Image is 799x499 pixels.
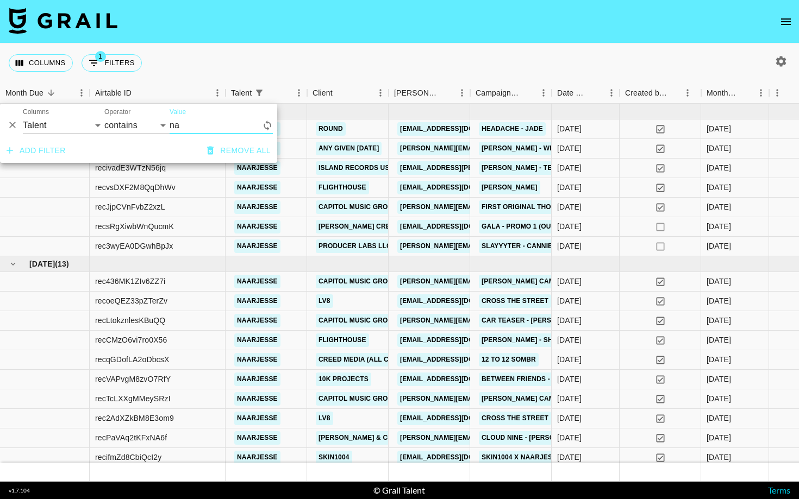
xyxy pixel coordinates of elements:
[768,485,790,495] a: Terms
[316,239,394,253] a: Producer Labs LLC
[316,353,429,367] a: Creed Media (All Campaigns)
[90,83,226,104] div: Airtable ID
[95,452,161,463] div: recifmZd8CbiQcI2y
[557,295,582,306] div: 30/08/2025
[234,275,280,288] a: naarjesse
[479,220,570,233] a: GALA - Promo 1 (Outro)
[95,315,165,326] div: recLtokznlesKBuQQ
[95,393,171,404] div: recTcLXXgMMeySRzI
[707,201,731,212] div: Sep '25
[234,200,280,214] a: naarjesse
[316,200,399,214] a: Capitol Music Group
[707,295,731,306] div: Aug '25
[95,221,174,232] div: recsRgXiwbWnQucmK
[397,392,575,406] a: [PERSON_NAME][EMAIL_ADDRESS][DOMAIN_NAME]
[170,117,262,134] input: Filter value
[95,182,176,193] div: recvsDXF2M8QqDhWv
[234,431,280,445] a: naarjesse
[479,142,598,155] a: [PERSON_NAME] - Who Yurt You
[470,83,552,104] div: Campaign (Type)
[203,141,275,161] button: Remove all
[234,353,280,367] a: naarjesse
[5,83,43,104] div: Month Due
[397,431,631,445] a: [PERSON_NAME][EMAIL_ADDRESS][PERSON_NAME][DOMAIN_NAME]
[397,372,519,386] a: [EMAIL_ADDRESS][DOMAIN_NAME]
[95,413,174,424] div: rec2AdXZkBM8E3om9
[316,392,399,406] a: Capitol Music Group
[316,122,346,136] a: Round
[479,161,620,175] a: [PERSON_NAME] - Tears Dance break
[707,123,731,134] div: Sep '25
[557,393,582,404] div: 29/08/2025
[55,258,69,269] span: ( 13 )
[775,11,797,33] button: open drawer
[620,83,701,104] div: Created by Grail Team
[397,161,575,175] a: [EMAIL_ADDRESS][PERSON_NAME][DOMAIN_NAME]
[707,432,731,443] div: Aug '25
[397,142,575,155] a: [PERSON_NAME][EMAIL_ADDRESS][DOMAIN_NAME]
[753,85,769,101] button: Menu
[557,162,582,173] div: 04/09/2025
[234,333,280,347] a: naarjesse
[479,372,569,386] a: BETWEEN FRIENDS - JAM
[769,85,785,101] button: Menu
[397,275,575,288] a: [PERSON_NAME][EMAIL_ADDRESS][DOMAIN_NAME]
[5,256,21,271] button: hide children
[479,239,578,253] a: Slayyyter - CANNIBALISM!
[707,413,731,424] div: Aug '25
[23,108,49,117] label: Columns
[707,334,731,345] div: Aug '25
[707,374,731,384] div: Aug '25
[4,117,21,133] button: Delete
[707,393,731,404] div: Aug '25
[43,85,59,100] button: Sort
[557,182,582,193] div: 16/09/2025
[104,108,130,117] label: Operator
[557,315,582,326] div: 14/08/2025
[307,83,389,104] div: Client
[316,333,369,347] a: Flighthouse
[209,85,226,101] button: Menu
[557,413,582,424] div: 29/08/2025
[707,354,731,365] div: Aug '25
[557,201,582,212] div: 16/09/2025
[95,51,106,62] span: 1
[95,83,132,104] div: Airtable ID
[535,85,552,101] button: Menu
[252,85,267,100] div: 1 active filter
[234,181,280,194] a: naarjesse
[454,85,470,101] button: Menu
[397,412,519,425] a: [EMAIL_ADDRESS][DOMAIN_NAME]
[234,412,280,425] a: naarjesse
[479,122,546,136] a: Headache - JADE
[707,143,731,154] div: Sep '25
[707,182,731,193] div: Sep '25
[234,220,280,233] a: naarjesse
[557,123,582,134] div: 26/09/2025
[479,314,589,327] a: car teaser - [PERSON_NAME]
[95,276,165,287] div: rec436MK1ZIv6ZZ7i
[707,221,731,232] div: Sep '25
[316,161,392,175] a: Island Records US
[316,181,369,194] a: Flighthouse
[82,54,142,72] button: Show filters
[557,374,582,384] div: 19/08/2025
[333,85,348,100] button: Sort
[479,200,634,214] a: First original thought - [PERSON_NAME]
[95,432,167,443] div: recPaVAq2tKFxNA6f
[439,85,454,100] button: Sort
[267,85,282,100] button: Sort
[234,372,280,386] a: naarjesse
[316,142,382,155] a: Any given [DATE]
[316,294,333,308] a: LV8
[95,201,165,212] div: recJjpCVnFvbZ2xzL
[520,85,535,100] button: Sort
[479,412,551,425] a: Cross the street
[170,108,186,117] label: Value
[316,275,399,288] a: Capitol Music Group
[479,333,560,347] a: [PERSON_NAME] - Shy
[707,276,731,287] div: Aug '25
[291,85,307,101] button: Menu
[316,220,501,233] a: [PERSON_NAME] Creative KK ([GEOGRAPHIC_DATA])
[679,85,696,101] button: Menu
